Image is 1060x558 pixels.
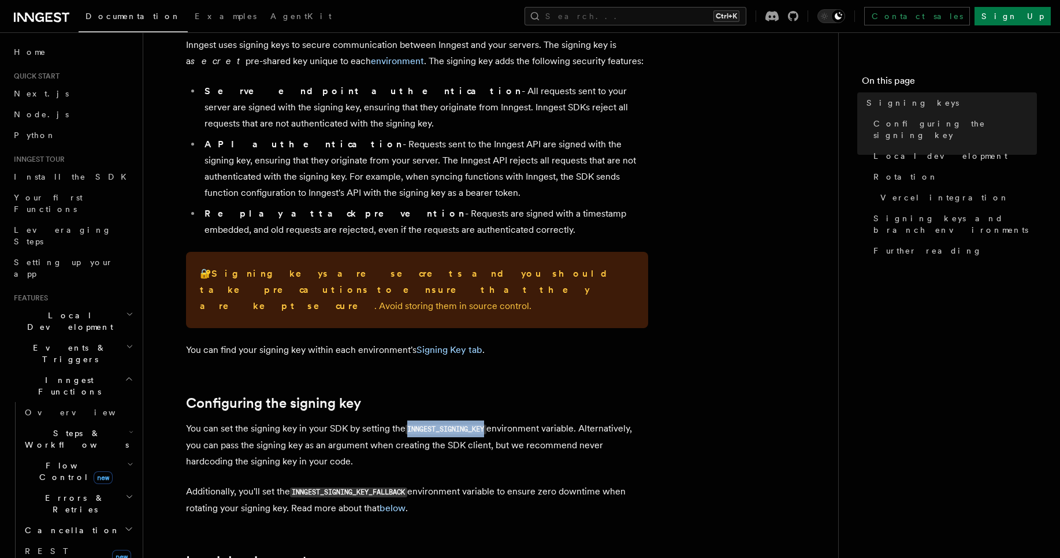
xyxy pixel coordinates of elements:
[817,9,845,23] button: Toggle dark mode
[9,83,136,104] a: Next.js
[186,395,361,411] a: Configuring the signing key
[9,337,136,370] button: Events & Triggers
[416,344,482,355] a: Signing Key tab
[9,166,136,187] a: Install the SDK
[201,206,648,238] li: - Requests are signed with a timestamp embedded, and old requests are rejected, even if the reque...
[14,46,46,58] span: Home
[14,172,133,181] span: Install the SDK
[200,266,634,314] p: 🔐 . Avoid storing them in source control.
[9,187,136,220] a: Your first Functions
[20,402,136,423] a: Overview
[14,225,111,246] span: Leveraging Steps
[9,42,136,62] a: Home
[186,37,648,69] p: Inngest uses signing keys to secure communication between Inngest and your servers. The signing k...
[525,7,746,25] button: Search...Ctrl+K
[873,213,1037,236] span: Signing keys and branch environments
[20,520,136,541] button: Cancellation
[186,483,648,516] p: Additionally, you'll set the environment variable to ensure zero downtime when rotating your sign...
[880,192,1009,203] span: Vercel integration
[713,10,739,22] kbd: Ctrl+K
[873,245,982,256] span: Further reading
[873,150,1007,162] span: Local development
[9,104,136,125] a: Node.js
[14,89,69,98] span: Next.js
[85,12,181,21] span: Documentation
[864,7,970,25] a: Contact sales
[20,423,136,455] button: Steps & Workflows
[20,524,120,536] span: Cancellation
[862,92,1037,113] a: Signing keys
[200,268,616,311] strong: Signing keys are secrets and you should take precautions to ensure that they are kept secure
[263,3,339,31] a: AgentKit
[14,193,83,214] span: Your first Functions
[869,166,1037,187] a: Rotation
[9,342,126,365] span: Events & Triggers
[9,125,136,146] a: Python
[869,146,1037,166] a: Local development
[94,471,113,484] span: new
[380,503,406,514] a: below
[866,97,959,109] span: Signing keys
[9,72,59,81] span: Quick start
[9,252,136,284] a: Setting up your app
[20,427,129,451] span: Steps & Workflows
[79,3,188,32] a: Documentation
[406,425,486,434] code: INNGEST_SIGNING_KEY
[204,139,403,150] strong: API authentication
[191,55,246,66] em: secret
[9,155,65,164] span: Inngest tour
[20,460,127,483] span: Flow Control
[975,7,1051,25] a: Sign Up
[869,208,1037,240] a: Signing keys and branch environments
[20,455,136,488] button: Flow Controlnew
[862,74,1037,92] h4: On this page
[14,131,56,140] span: Python
[186,421,648,470] p: You can set the signing key in your SDK by setting the environment variable. Alternatively, you c...
[201,136,648,201] li: - Requests sent to the Inngest API are signed with the signing key, ensuring that they originate ...
[9,220,136,252] a: Leveraging Steps
[9,374,125,397] span: Inngest Functions
[9,293,48,303] span: Features
[201,83,648,132] li: - All requests sent to your server are signed with the signing key, ensuring that they originate ...
[9,305,136,337] button: Local Development
[270,12,332,21] span: AgentKit
[14,258,113,278] span: Setting up your app
[20,492,125,515] span: Errors & Retries
[371,55,424,66] a: environment
[186,342,648,358] p: You can find your signing key within each environment's .
[20,488,136,520] button: Errors & Retries
[25,408,144,417] span: Overview
[9,310,126,333] span: Local Development
[869,240,1037,261] a: Further reading
[195,12,256,21] span: Examples
[873,171,938,183] span: Rotation
[204,85,522,96] strong: Serve endpoint authentication
[290,488,407,497] code: INNGEST_SIGNING_KEY_FALLBACK
[873,118,1037,141] span: Configuring the signing key
[188,3,263,31] a: Examples
[9,370,136,402] button: Inngest Functions
[14,110,69,119] span: Node.js
[876,187,1037,208] a: Vercel integration
[204,208,465,219] strong: Replay attack prevention
[869,113,1037,146] a: Configuring the signing key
